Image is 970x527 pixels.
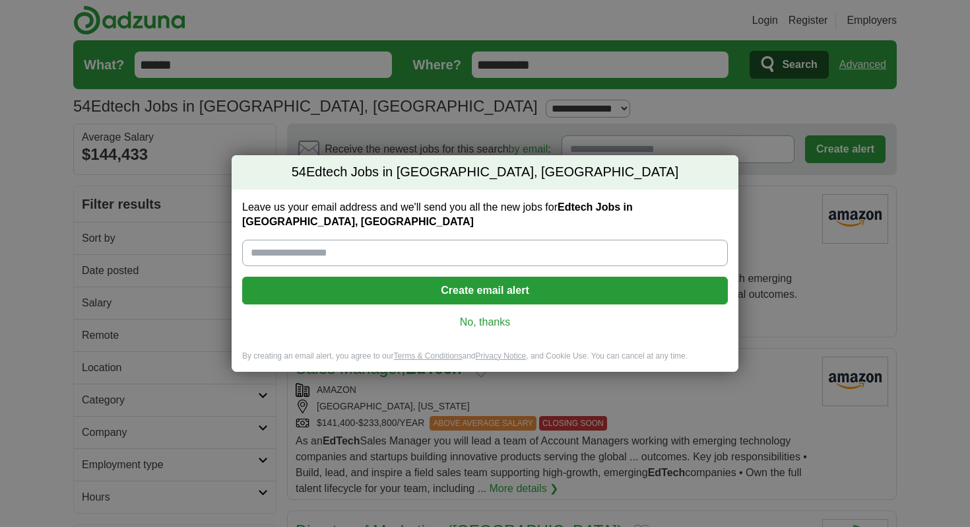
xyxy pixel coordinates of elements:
[232,155,738,190] h2: Edtech Jobs in [GEOGRAPHIC_DATA], [GEOGRAPHIC_DATA]
[232,351,738,372] div: By creating an email alert, you agree to our and , and Cookie Use. You can cancel at any time.
[253,315,717,330] a: No, thanks
[242,201,633,227] strong: Edtech Jobs in [GEOGRAPHIC_DATA], [GEOGRAPHIC_DATA]
[242,277,728,304] button: Create email alert
[393,351,462,361] a: Terms & Conditions
[292,163,306,182] span: 54
[242,200,728,229] label: Leave us your email address and we'll send you all the new jobs for
[476,351,527,361] a: Privacy Notice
